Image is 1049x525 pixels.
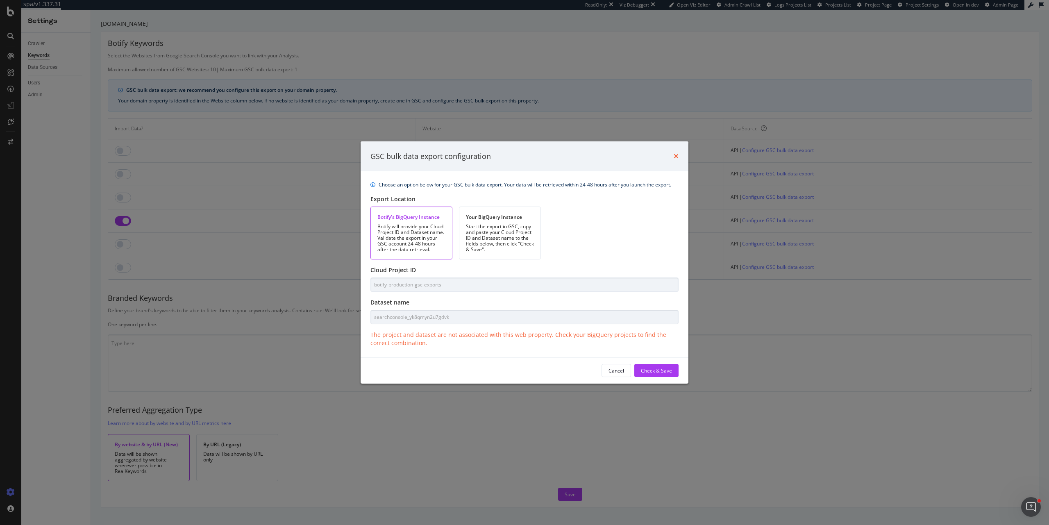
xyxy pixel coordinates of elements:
div: Choose an option below for your GSC bulk data export. Your data will be retrieved within 24-48 ho... [379,181,671,189]
label: Cloud Project ID [370,266,416,274]
button: Check & Save [634,364,679,377]
div: Botify will provide your Cloud Project ID and Dataset name. Validate the export in your GSC accou... [377,224,445,252]
iframe: Intercom live chat [1021,497,1041,517]
div: The project and dataset are not associated with this web property. Check your BigQuery projects t... [370,331,679,347]
div: Your BigQuery Instance [466,214,534,220]
div: info banner [370,181,679,189]
div: Check & Save [641,367,672,374]
div: times [674,151,679,162]
div: modal [361,141,688,384]
input: Type here [370,310,679,324]
div: GSC bulk data export configuration [370,151,491,162]
button: Cancel [602,364,631,377]
label: Dataset name [370,298,409,307]
input: Type here [370,277,679,292]
div: Start the export in GSC, copy and paste your Cloud Project ID and Dataset name to the fields belo... [466,224,534,252]
div: Cancel [609,367,624,374]
div: Botify's BigQuery Instance [377,214,445,220]
div: Export Location [370,195,679,203]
